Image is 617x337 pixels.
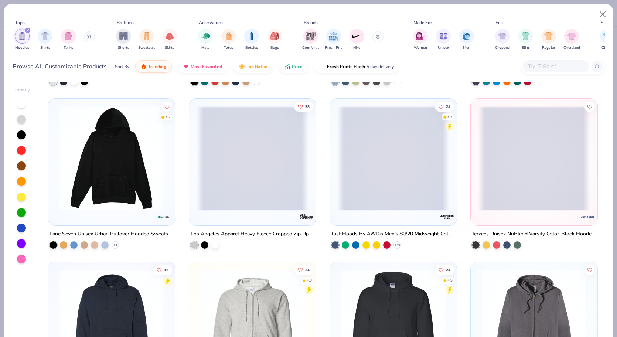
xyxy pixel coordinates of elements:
[158,210,173,224] img: Lane Seven logo
[314,60,399,73] button: Fresh Prints Flash5 day delivery
[544,32,553,40] img: Regular Image
[164,268,168,272] span: 15
[166,114,171,120] div: 4.7
[325,45,342,51] span: Fresh Prints
[447,114,453,120] div: 4.7
[15,29,30,51] button: filter button
[522,45,529,51] span: Slim
[325,29,342,51] div: filter for Fresh Prints
[201,45,209,51] span: Hats
[596,7,610,21] button: Close
[438,45,449,51] span: Unisex
[541,29,556,51] button: filter button
[135,60,172,73] button: Trending
[495,29,510,51] div: filter for Cropped
[331,229,455,239] div: Just Hoods By AWDis Men's 80/20 Midweight College Hooded Sweatshirt
[302,45,319,51] span: Comfort Colors
[567,32,576,40] img: Oversized Image
[191,64,222,69] span: Most Favorited
[162,29,177,51] button: filter button
[320,64,325,69] img: flash.gif
[198,29,213,51] div: filter for Hats
[353,45,360,51] span: Nike
[64,32,72,40] img: Tanks Image
[446,105,450,108] span: 24
[413,29,428,51] div: filter for Women
[15,19,25,26] div: Tops
[13,62,107,71] div: Browse All Customizable Products
[239,64,245,69] img: TopRated.gif
[244,29,259,51] button: filter button
[302,29,319,51] button: filter button
[15,29,30,51] div: filter for Hoodies
[518,29,533,51] div: filter for Slim
[15,45,29,51] span: Hoodies
[603,32,612,40] img: Classic Image
[233,60,273,73] button: Top Rated
[563,29,580,51] button: filter button
[414,45,427,51] span: Women
[279,60,308,73] button: Price
[518,29,533,51] button: filter button
[416,32,425,40] img: Women Image
[162,29,177,51] div: filter for Skirts
[294,101,313,112] button: Like
[439,32,448,40] img: Unisex Image
[138,29,155,51] button: filter button
[292,64,303,69] span: Price
[40,45,50,51] span: Shirts
[165,45,174,51] span: Skirts
[153,265,172,275] button: Like
[244,29,259,51] div: filter for Bottles
[294,265,313,275] button: Like
[201,32,210,40] img: Hats Image
[459,29,474,51] button: filter button
[143,32,151,40] img: Sweatpants Image
[584,265,595,275] button: Like
[601,19,613,26] div: Styles
[270,32,279,40] img: Bags Image
[495,29,510,51] button: filter button
[367,62,394,71] span: 5 day delivery
[198,29,213,51] button: filter button
[413,29,428,51] button: filter button
[394,243,400,247] span: + 40
[308,106,420,211] img: e9b0d7cb-44f9-4701-a6f3-580875907980
[141,64,147,69] img: trending.gif
[436,29,451,51] button: filter button
[15,88,30,93] div: Filter By
[436,29,451,51] div: filter for Unisex
[472,229,596,239] div: Jerzees Unisex NuBlend Varsity Color-Block Hooded Sweatshirt
[61,29,76,51] div: filter for Tanks
[113,243,117,247] span: + 4
[584,101,595,112] button: Like
[116,29,131,51] button: filter button
[267,29,282,51] div: filter for Bags
[600,29,615,51] div: filter for Classic
[440,210,454,224] img: Just Hoods By AWDis logo
[305,268,309,272] span: 34
[138,29,155,51] div: filter for Sweatpants
[542,45,555,51] span: Regular
[350,29,364,51] button: filter button
[580,210,595,224] img: Jerzees logo
[447,278,453,283] div: 4.9
[118,45,129,51] span: Shorts
[248,32,256,40] img: Bottles Image
[521,32,529,40] img: Slim Image
[395,79,399,84] span: + 1
[350,29,364,51] div: filter for Nike
[541,29,556,51] div: filter for Regular
[413,19,432,26] div: Made For
[117,19,134,26] div: Bottoms
[435,265,454,275] button: Like
[325,29,342,51] button: filter button
[495,19,503,26] div: Fits
[116,29,131,51] div: filter for Shorts
[191,229,309,239] div: Los Angeles Apparel Heavy Fleece Cropped Zip Up
[221,29,236,51] button: filter button
[119,32,128,40] img: Shorts Image
[563,45,580,51] span: Oversized
[38,29,52,51] button: filter button
[527,62,584,71] input: Try "T-Shirt"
